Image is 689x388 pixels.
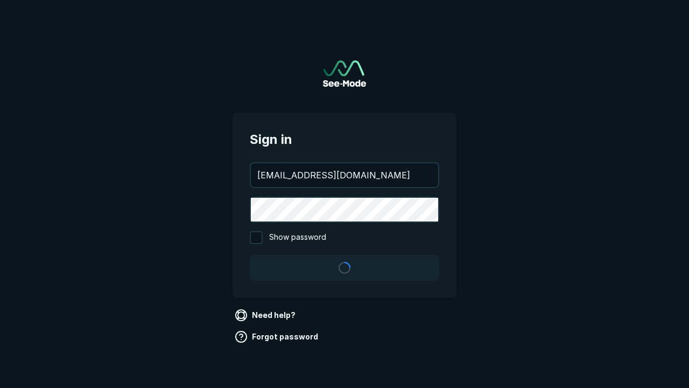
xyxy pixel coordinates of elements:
span: Show password [269,231,326,244]
input: your@email.com [251,163,438,187]
img: See-Mode Logo [323,60,366,87]
a: Forgot password [233,328,322,345]
span: Sign in [250,130,439,149]
a: Go to sign in [323,60,366,87]
a: Need help? [233,307,300,324]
